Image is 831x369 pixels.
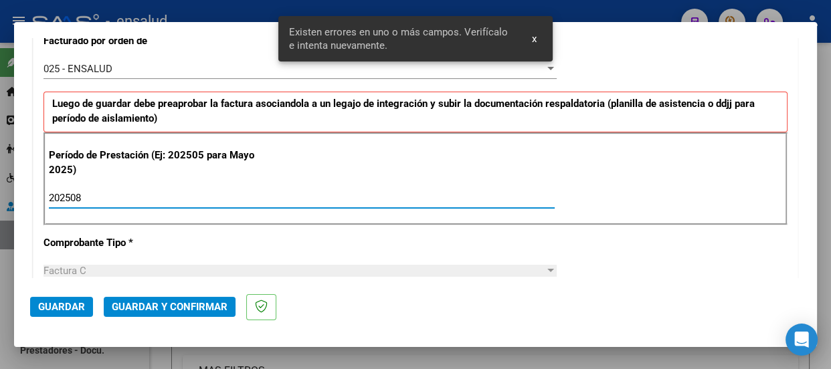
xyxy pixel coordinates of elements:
[43,63,112,75] span: 025 - ENSALUD
[521,27,547,51] button: x
[289,25,516,52] span: Existen errores en uno o más campos. Verifícalo e intenta nuevamente.
[38,301,85,313] span: Guardar
[43,33,267,49] p: Facturado por orden de
[43,265,86,277] span: Factura C
[43,235,267,251] p: Comprobante Tipo *
[786,324,818,356] div: Open Intercom Messenger
[30,297,93,317] button: Guardar
[112,301,227,313] span: Guardar y Confirmar
[49,148,269,178] p: Período de Prestación (Ej: 202505 para Mayo 2025)
[532,33,537,45] span: x
[104,297,236,317] button: Guardar y Confirmar
[52,98,755,125] strong: Luego de guardar debe preaprobar la factura asociandola a un legajo de integración y subir la doc...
